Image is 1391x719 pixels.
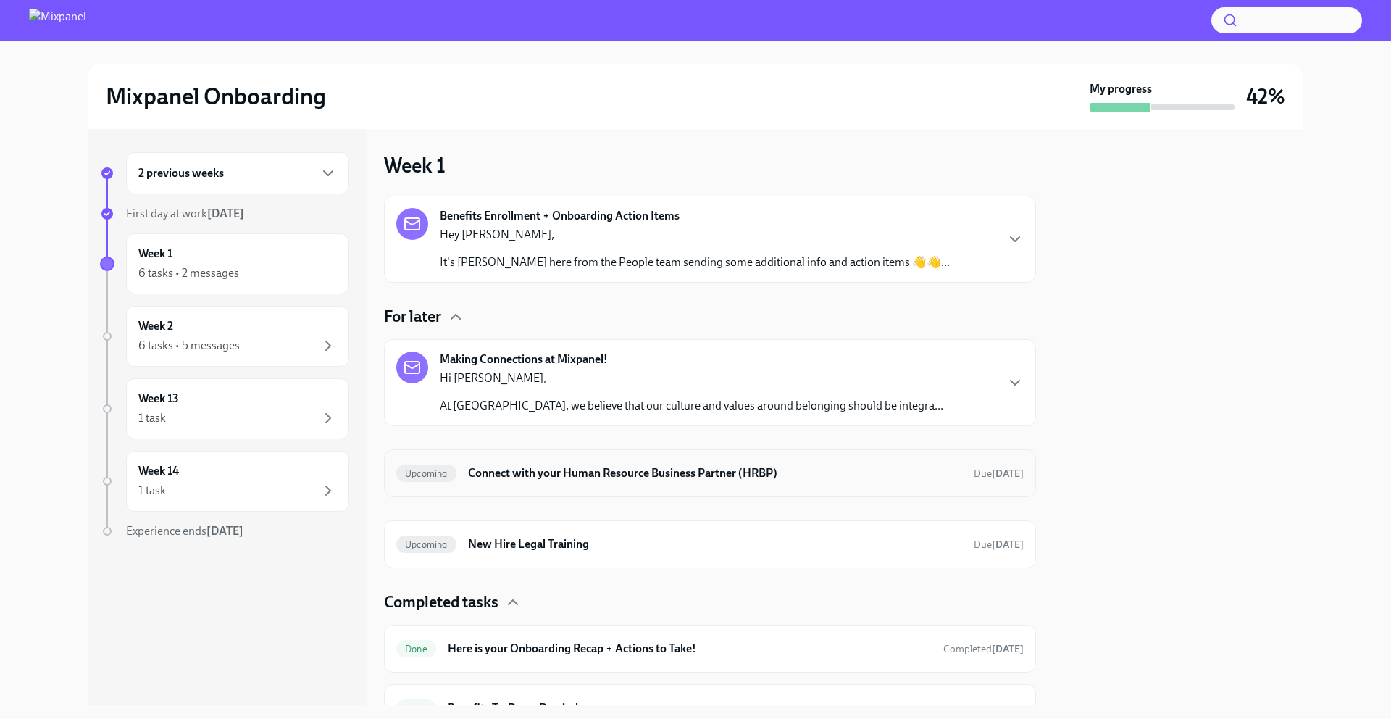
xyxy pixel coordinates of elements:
[974,467,1024,480] span: Due
[106,82,326,111] h2: Mixpanel Onboarding
[100,306,349,367] a: Week 26 tasks • 5 messages
[440,208,680,224] strong: Benefits Enrollment + Onboarding Action Items
[207,207,244,220] strong: [DATE]
[943,702,1024,715] span: Completed
[974,538,1024,552] span: September 13th, 2025 17:00
[448,700,932,716] h6: Benefits To-Dos + Reminders
[396,468,456,479] span: Upcoming
[100,378,349,439] a: Week 131 task
[138,463,179,479] h6: Week 14
[396,462,1024,485] a: UpcomingConnect with your Human Resource Business Partner (HRBP)Due[DATE]
[396,703,436,714] span: Done
[138,165,224,181] h6: 2 previous weeks
[943,702,1024,715] span: August 24th, 2025 14:46
[440,254,950,270] p: It's [PERSON_NAME] here from the People team sending some additional info and action items 👋👋...
[440,227,950,243] p: Hey [PERSON_NAME],
[440,352,608,367] strong: Making Connections at Mixpanel!
[29,9,86,32] img: Mixpanel
[138,318,173,334] h6: Week 2
[440,398,943,414] p: At [GEOGRAPHIC_DATA], we believe that our culture and values around belonging should be integra...
[138,338,240,354] div: 6 tasks • 5 messages
[126,152,349,194] div: 2 previous weeks
[138,410,166,426] div: 1 task
[384,152,446,178] h3: Week 1
[384,591,498,613] h4: Completed tasks
[206,524,243,538] strong: [DATE]
[138,483,166,499] div: 1 task
[468,465,962,481] h6: Connect with your Human Resource Business Partner (HRBP)
[384,306,1036,328] div: For later
[440,370,943,386] p: Hi [PERSON_NAME],
[1090,81,1152,97] strong: My progress
[974,539,1024,551] span: Due
[100,206,349,222] a: First day at work[DATE]
[384,306,441,328] h4: For later
[138,265,239,281] div: 6 tasks • 2 messages
[100,233,349,294] a: Week 16 tasks • 2 messages
[126,524,243,538] span: Experience ends
[992,702,1024,715] strong: [DATE]
[138,246,172,262] h6: Week 1
[992,539,1024,551] strong: [DATE]
[384,591,1036,613] div: Completed tasks
[974,467,1024,481] span: September 10th, 2025 17:00
[396,644,436,654] span: Done
[992,643,1024,655] strong: [DATE]
[468,536,962,552] h6: New Hire Legal Training
[100,451,349,512] a: Week 141 task
[126,207,244,220] span: First day at work
[448,641,932,657] h6: Here is your Onboarding Recap + Actions to Take!
[943,643,1024,655] span: Completed
[396,533,1024,556] a: UpcomingNew Hire Legal TrainingDue[DATE]
[992,467,1024,480] strong: [DATE]
[396,539,456,550] span: Upcoming
[1246,83,1285,109] h3: 42%
[396,637,1024,660] a: DoneHere is your Onboarding Recap + Actions to Take!Completed[DATE]
[138,391,179,407] h6: Week 13
[943,642,1024,656] span: September 1st, 2025 21:02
